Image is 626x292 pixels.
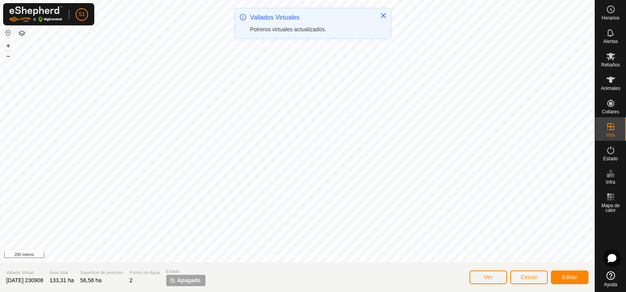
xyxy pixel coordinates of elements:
button: Ver [469,271,507,284]
button: – [4,51,13,61]
a: Política de Privacidad [257,252,302,259]
button: Cerrar [510,271,548,284]
font: Animales [601,86,620,91]
font: VVs [606,133,615,138]
font: Puntos de Agua [130,270,160,275]
font: Rebaños [601,62,620,68]
img: apagar [169,277,176,283]
font: Potreros virtuales actualizados. [250,26,326,32]
font: Collares [602,109,619,115]
font: Vallado Virtual [6,270,34,275]
font: Apagado [177,277,201,283]
font: Estado [603,156,618,161]
font: Horarios [602,15,619,21]
button: + [4,41,13,50]
img: Logotipo de Gallagher [9,6,63,22]
a: Contáctanos [311,252,338,259]
font: Ayuda [604,282,617,287]
button: Cerca [378,10,389,21]
font: [DATE] 230908 [6,277,43,283]
font: 2 [130,277,133,283]
font: Superficie de pastoreo [80,270,123,275]
font: + [6,41,11,50]
font: 56,58 ha [80,277,102,283]
font: Infra [606,179,615,185]
font: S1 [78,11,85,17]
font: Alertas [603,39,618,44]
font: – [6,52,10,60]
button: Editar [551,271,588,284]
font: Editar [562,274,577,280]
font: 133,31 ha [50,277,74,283]
font: Área total [50,270,68,275]
font: Contáctanos [311,253,338,258]
button: Capas del Mapa [17,29,27,38]
font: Vallados Virtuales [250,14,300,21]
button: Restablecer mapa [4,28,13,38]
font: Estado [166,269,180,274]
font: Mapa de calor [601,203,620,213]
a: Ayuda [595,268,626,290]
font: Ver [484,274,493,280]
font: Cerrar [521,274,538,280]
font: Política de Privacidad [257,253,302,258]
